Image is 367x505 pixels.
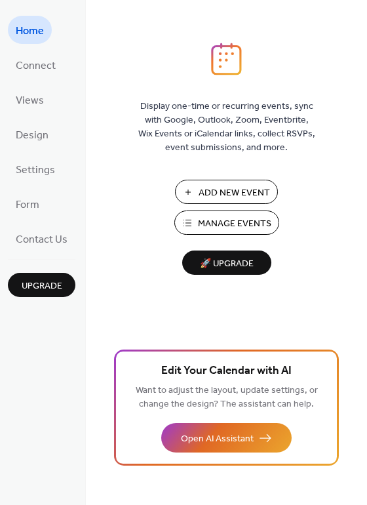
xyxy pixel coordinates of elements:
[211,43,241,75] img: logo_icon.svg
[8,51,64,79] a: Connect
[8,85,52,113] a: Views
[198,217,271,231] span: Manage Events
[22,279,62,293] span: Upgrade
[8,16,52,44] a: Home
[136,382,318,413] span: Want to adjust the layout, update settings, or change the design? The assistant can help.
[175,180,278,204] button: Add New Event
[199,186,270,200] span: Add New Event
[8,190,47,218] a: Form
[8,155,63,183] a: Settings
[174,211,279,235] button: Manage Events
[16,21,44,41] span: Home
[161,423,292,453] button: Open AI Assistant
[16,56,56,76] span: Connect
[161,362,292,380] span: Edit Your Calendar with AI
[8,224,75,253] a: Contact Us
[190,255,263,273] span: 🚀 Upgrade
[16,160,55,180] span: Settings
[181,432,254,446] span: Open AI Assistant
[8,120,56,148] a: Design
[16,195,39,215] span: Form
[138,100,315,155] span: Display one-time or recurring events, sync with Google, Outlook, Zoom, Eventbrite, Wix Events or ...
[8,273,75,297] button: Upgrade
[16,125,48,146] span: Design
[182,251,271,275] button: 🚀 Upgrade
[16,91,44,111] span: Views
[16,230,68,250] span: Contact Us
